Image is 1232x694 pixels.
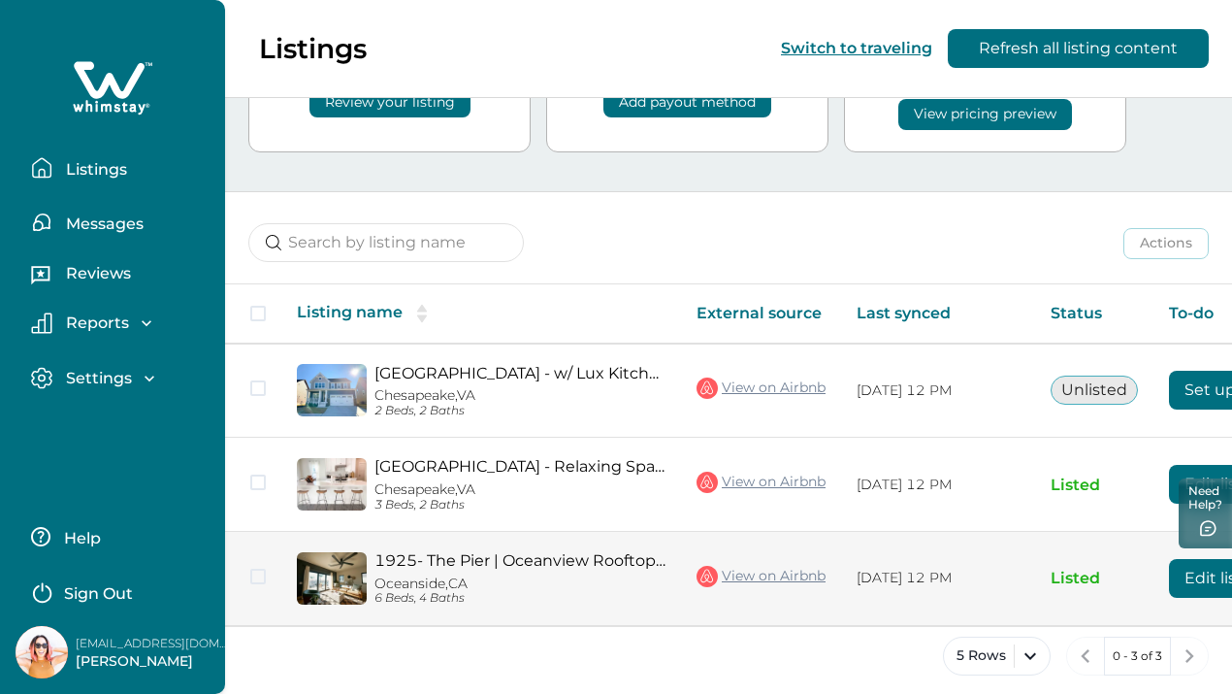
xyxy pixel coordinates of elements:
p: Messages [60,215,144,234]
button: Switch to traveling [781,39,932,57]
button: Review your listing [309,86,470,117]
p: 6 Beds, 4 Baths [374,591,665,606]
p: Listings [60,160,127,180]
button: Unlisted [1051,376,1138,405]
p: Help [58,529,101,548]
button: Actions [1123,228,1209,259]
p: [DATE] 12 PM [857,381,1020,401]
button: Reviews [31,257,210,296]
a: [GEOGRAPHIC_DATA] - w/ Lux Kitchen [374,364,665,382]
p: Reviews [60,264,131,283]
p: Sign Out [64,584,133,604]
th: External source [681,284,841,344]
p: Chesapeake, VA [374,387,665,404]
button: Sign Out [31,572,203,611]
img: Whimstay Host [16,626,68,678]
p: 0 - 3 of 3 [1113,646,1162,666]
p: Listings [259,32,367,65]
button: Add payout method [603,86,771,117]
p: 3 Beds, 2 Baths [374,498,665,512]
button: sorting [403,304,441,323]
a: View on Airbnb [697,376,826,401]
button: next page [1170,637,1209,676]
p: Listed [1051,476,1138,495]
a: View on Airbnb [697,470,826,495]
p: Chesapeake, VA [374,481,665,498]
th: Last synced [841,284,1035,344]
a: View on Airbnb [697,564,826,589]
th: Listing name [281,284,681,344]
input: Search by listing name [248,223,524,262]
p: [PERSON_NAME] [76,652,231,672]
p: [DATE] 12 PM [857,476,1020,495]
button: 5 Rows [943,637,1051,676]
p: Reports [60,314,129,333]
p: [DATE] 12 PM [857,569,1020,588]
p: Listed [1051,569,1138,588]
button: Listings [31,149,210,187]
img: propertyImage_Chesapeake Haven - w/ Lux Kitchen [297,364,367,416]
a: [GEOGRAPHIC_DATA] - Relaxing Space + Lux Kitchen [374,457,665,476]
p: Settings [60,369,132,388]
button: View pricing preview [898,99,1072,130]
button: previous page [1066,637,1105,676]
p: Oceanside, CA [374,576,665,592]
button: Messages [31,203,210,242]
button: Reports [31,313,210,334]
th: Status [1035,284,1153,344]
img: propertyImage_Chesapeake Haven - Relaxing Space + Lux Kitchen [297,458,367,511]
p: 2 Beds, 2 Baths [374,404,665,418]
button: Help [31,517,203,556]
button: Refresh all listing content [948,29,1209,68]
button: 0 - 3 of 3 [1104,637,1171,676]
p: [EMAIL_ADDRESS][DOMAIN_NAME] [76,634,231,653]
button: Settings [31,367,210,389]
img: propertyImage_1925- The Pier | Oceanview Rooftop w/ HOT TUB [297,552,367,605]
a: 1925- The Pier | Oceanview Rooftop w/ HOT TUB [374,551,665,570]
